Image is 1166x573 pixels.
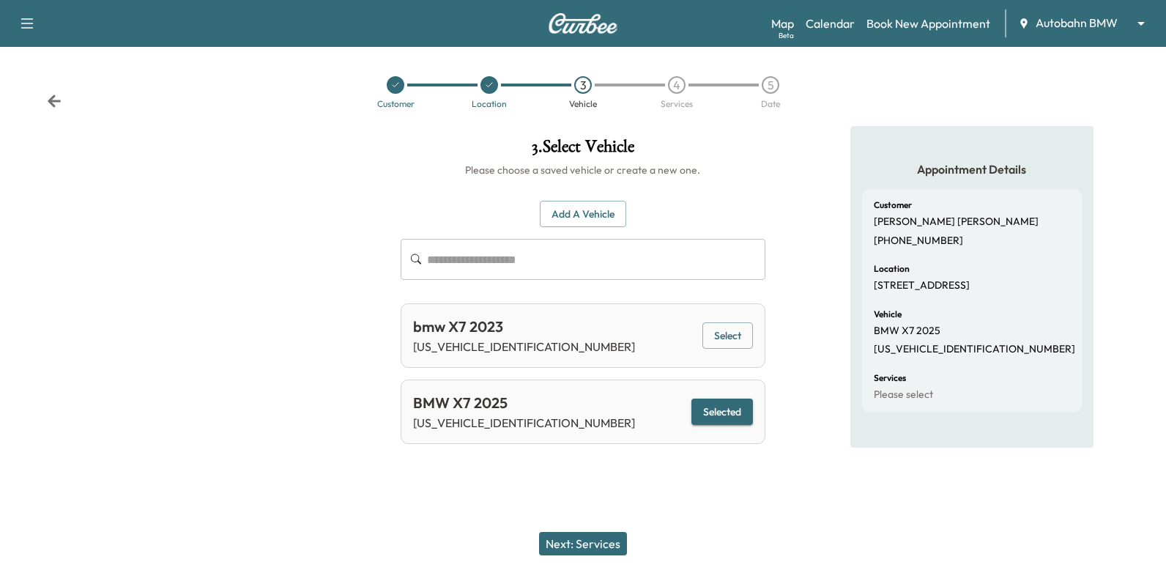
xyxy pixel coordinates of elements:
[668,76,686,94] div: 4
[762,76,779,94] div: 5
[413,338,635,355] p: [US_VEHICLE_IDENTIFICATION_NUMBER]
[1036,15,1118,32] span: Autobahn BMW
[874,374,906,382] h6: Services
[874,325,940,338] p: BMW X7 2025
[874,310,902,319] h6: Vehicle
[401,138,766,163] h1: 3 . Select Vehicle
[874,265,910,273] h6: Location
[548,13,618,34] img: Curbee Logo
[702,322,753,350] button: Select
[874,201,912,210] h6: Customer
[413,414,635,432] p: [US_VEHICLE_IDENTIFICATION_NUMBER]
[539,532,627,555] button: Next: Services
[874,343,1075,356] p: [US_VEHICLE_IDENTIFICATION_NUMBER]
[413,392,635,414] div: BMW X7 2025
[540,201,626,228] button: Add a Vehicle
[862,161,1082,177] h5: Appointment Details
[661,100,693,108] div: Services
[874,234,963,248] p: [PHONE_NUMBER]
[771,15,794,32] a: MapBeta
[472,100,507,108] div: Location
[413,316,635,338] div: bmw X7 2023
[401,163,766,177] h6: Please choose a saved vehicle or create a new one.
[569,100,597,108] div: Vehicle
[377,100,415,108] div: Customer
[866,15,990,32] a: Book New Appointment
[806,15,855,32] a: Calendar
[761,100,780,108] div: Date
[574,76,592,94] div: 3
[874,279,970,292] p: [STREET_ADDRESS]
[779,30,794,41] div: Beta
[47,94,62,108] div: Back
[874,215,1039,229] p: [PERSON_NAME] [PERSON_NAME]
[691,399,753,426] button: Selected
[874,388,933,402] p: Please select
